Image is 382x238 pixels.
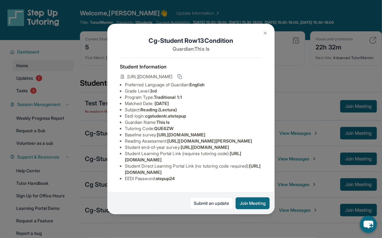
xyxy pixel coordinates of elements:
[360,216,377,233] button: chat-button
[181,144,229,150] span: [URL][DOMAIN_NAME]
[156,176,175,181] span: stepup24
[125,144,262,150] li: Student end-of-year survey :
[154,126,174,131] span: QUE6ZW
[125,150,262,163] li: Student Learning Portal Link (requires tutoring code) :
[150,88,157,94] span: 3rd
[125,163,262,175] li: Student Direct Learning Portal Link (no tutoring code required) :
[156,119,170,125] span: This Is
[125,132,262,138] li: Baseline survey :
[141,107,177,112] span: Reading (Lectura)
[125,138,262,144] li: Reading Assessment :
[236,197,270,209] button: Join Meeting
[125,113,262,119] li: Eedi login :
[167,138,252,144] span: [URL][DOMAIN_NAME][PERSON_NAME]
[120,45,262,53] p: Guardian: This Is
[120,63,262,70] h4: Student Information
[189,82,205,87] span: English
[120,36,262,45] h1: Cg-Student Row13Condition
[145,113,186,119] span: cgstudentr.atstepup
[154,101,169,106] span: [DATE]
[154,94,182,100] span: Traditional 1:1
[263,31,268,36] img: Close Icon
[125,107,262,113] li: Subject :
[125,119,262,125] li: Guardian Name :
[125,88,262,94] li: Grade Level:
[125,100,262,107] li: Matched Date:
[125,175,262,182] li: EEDI Password :
[176,73,184,80] button: Copy link
[157,132,205,137] span: [URL][DOMAIN_NAME]
[125,125,262,132] li: Tutoring Code :
[190,197,233,209] a: Submit an update
[125,82,262,88] li: Preferred Language of Guardian:
[127,73,172,80] span: [URL][DOMAIN_NAME]
[125,94,262,100] li: Program Type:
